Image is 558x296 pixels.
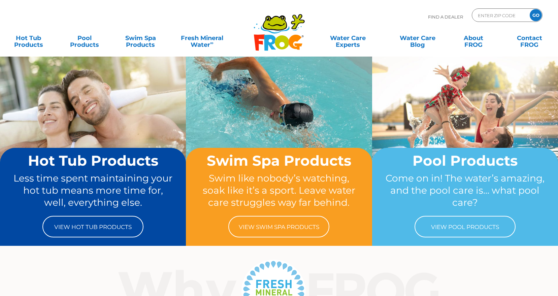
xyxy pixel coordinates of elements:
[199,153,359,168] h2: Swim Spa Products
[415,216,516,237] a: View Pool Products
[452,31,495,45] a: AboutFROG
[175,31,229,45] a: Fresh MineralWater∞
[228,216,329,237] a: View Swim Spa Products
[477,10,523,20] input: Zip Code Form
[13,153,173,168] h2: Hot Tub Products
[13,172,173,209] p: Less time spent maintaining your hot tub means more time for, well, everything else.
[396,31,439,45] a: Water CareBlog
[385,153,545,168] h2: Pool Products
[7,31,50,45] a: Hot TubProducts
[210,40,214,45] sup: ∞
[42,216,143,237] a: View Hot Tub Products
[428,8,463,25] p: Find A Dealer
[199,172,359,209] p: Swim like nobody’s watching, soak like it’s a sport. Leave water care struggles way far behind.
[119,31,162,45] a: Swim SpaProducts
[63,31,106,45] a: PoolProducts
[313,31,383,45] a: Water CareExperts
[186,56,372,195] img: home-banner-swim-spa-short
[508,31,551,45] a: ContactFROG
[530,9,542,21] input: GO
[385,172,545,209] p: Come on in! The water’s amazing, and the pool care is… what pool care?
[372,56,558,195] img: home-banner-pool-short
